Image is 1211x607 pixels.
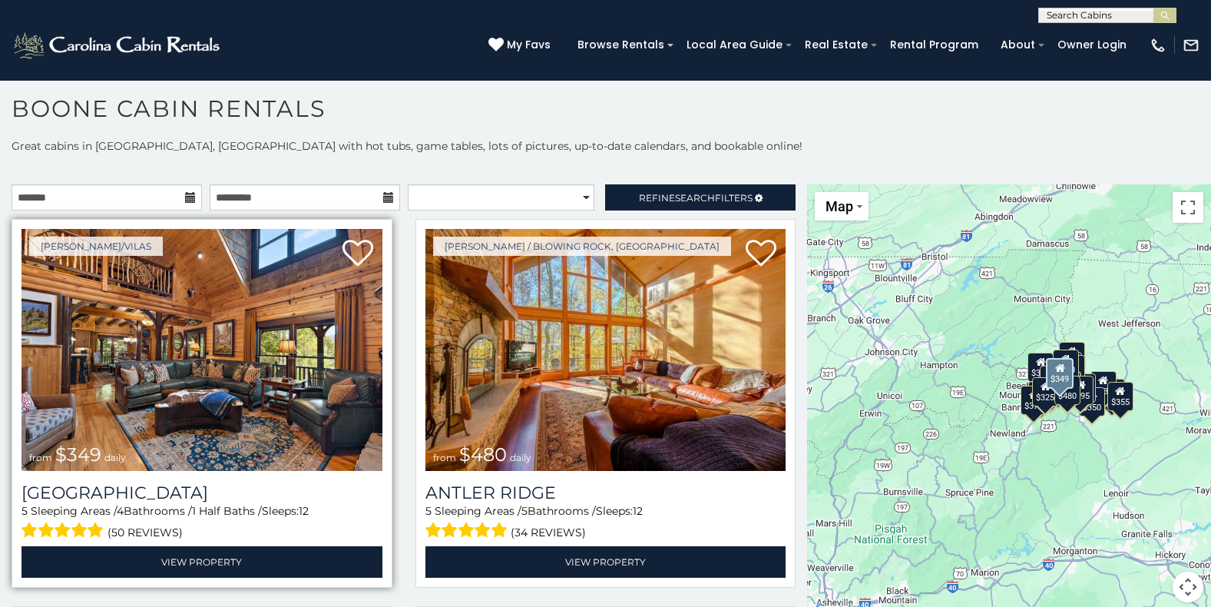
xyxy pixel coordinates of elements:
[425,229,786,471] a: Antler Ridge from $480 daily
[1021,386,1047,415] div: $375
[1050,33,1134,57] a: Owner Login
[1038,374,1064,403] div: $395
[1054,376,1080,405] div: $480
[797,33,875,57] a: Real Estate
[22,546,382,578] a: View Property
[22,483,382,503] h3: Diamond Creek Lodge
[488,37,554,54] a: My Favs
[192,504,262,518] span: 1 Half Baths /
[633,504,643,518] span: 12
[22,504,28,518] span: 5
[1059,342,1085,371] div: $525
[510,452,531,463] span: daily
[1150,37,1166,54] img: phone-regular-white.png
[342,238,373,270] a: Add to favorites
[1068,376,1094,405] div: $695
[521,504,528,518] span: 5
[29,237,163,256] a: [PERSON_NAME]/Vilas
[675,192,715,204] span: Search
[1107,382,1133,411] div: $355
[425,483,786,503] a: Antler Ridge
[104,452,126,463] span: daily
[459,443,507,466] span: $480
[108,522,183,542] span: (50 reviews)
[22,229,382,471] a: Diamond Creek Lodge from $349 daily
[1028,353,1054,382] div: $305
[55,443,101,466] span: $349
[22,229,382,471] img: Diamond Creek Lodge
[1053,350,1079,379] div: $320
[425,503,786,542] div: Sleeping Areas / Bathrooms / Sleeps:
[570,33,672,57] a: Browse Rentals
[746,238,776,270] a: Add to favorites
[1090,371,1117,400] div: $930
[29,452,52,463] span: from
[639,192,753,204] span: Refine Filters
[425,229,786,471] img: Antler Ridge
[425,546,786,578] a: View Property
[22,483,382,503] a: [GEOGRAPHIC_DATA]
[433,452,456,463] span: from
[117,504,124,518] span: 4
[605,184,796,211] a: RefineSearchFilters
[1173,192,1203,223] button: Toggle fullscreen view
[1173,572,1203,602] button: Map camera controls
[433,237,731,256] a: [PERSON_NAME] / Blowing Rock, [GEOGRAPHIC_DATA]
[882,33,986,57] a: Rental Program
[425,504,432,518] span: 5
[826,198,853,214] span: Map
[1183,37,1199,54] img: mail-regular-white.png
[1033,377,1059,406] div: $325
[12,30,224,61] img: White-1-2.png
[1046,358,1074,389] div: $349
[815,192,869,221] button: Change map style
[507,37,551,53] span: My Favs
[299,504,309,518] span: 12
[511,522,586,542] span: (34 reviews)
[22,503,382,542] div: Sleeping Areas / Bathrooms / Sleeps:
[679,33,790,57] a: Local Area Guide
[993,33,1043,57] a: About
